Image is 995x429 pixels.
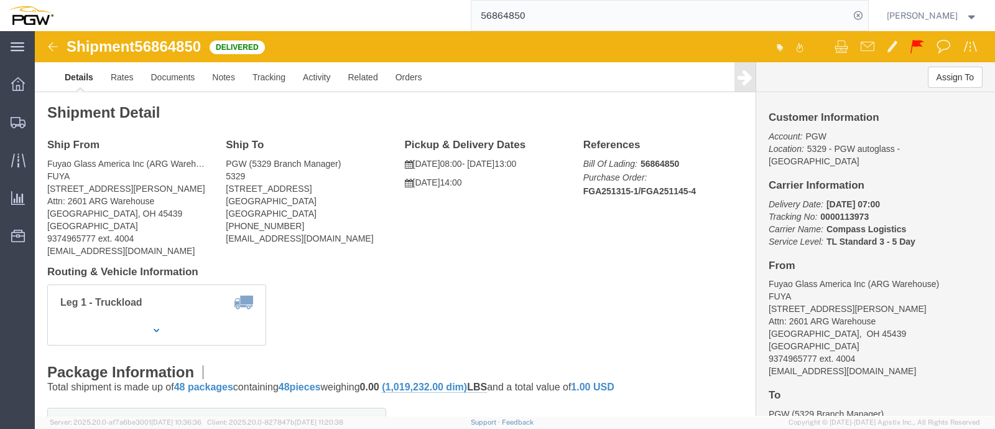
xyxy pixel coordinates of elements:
span: Client: 2025.20.0-827847b [207,418,343,426]
span: Copyright © [DATE]-[DATE] Agistix Inc., All Rights Reserved [789,417,980,428]
span: Janet Claytor [887,9,958,22]
img: logo [9,6,53,25]
a: Support [471,418,502,426]
span: [DATE] 10:36:36 [151,418,201,426]
button: [PERSON_NAME] [886,8,978,23]
iframe: FS Legacy Container [35,31,995,416]
span: [DATE] 11:20:38 [295,418,343,426]
a: Feedback [502,418,534,426]
span: Server: 2025.20.0-af7a6be3001 [50,418,201,426]
input: Search for shipment number, reference number [471,1,849,31]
